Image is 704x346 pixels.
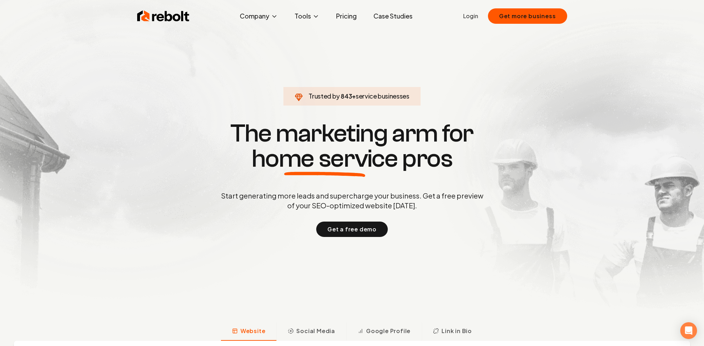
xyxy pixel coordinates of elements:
h1: The marketing arm for pros [185,121,520,171]
a: Login [463,12,478,20]
span: 843 [341,91,352,101]
button: Website [221,323,277,341]
img: Rebolt Logo [137,9,190,23]
button: Social Media [276,323,346,341]
button: Link in Bio [422,323,483,341]
a: Case Studies [368,9,418,23]
span: Google Profile [366,327,410,335]
button: Tools [289,9,325,23]
a: Pricing [331,9,362,23]
button: Get more business [488,8,567,24]
span: Link in Bio [442,327,472,335]
p: Start generating more leads and supercharge your business. Get a free preview of your SEO-optimiz... [220,191,485,210]
span: + [352,92,356,100]
span: Website [240,327,266,335]
span: service businesses [356,92,409,100]
span: home service [252,146,398,171]
button: Company [234,9,283,23]
span: Trusted by [309,92,340,100]
div: Open Intercom Messenger [680,322,697,339]
button: Get a free demo [316,222,388,237]
button: Google Profile [346,323,422,341]
span: Social Media [296,327,335,335]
